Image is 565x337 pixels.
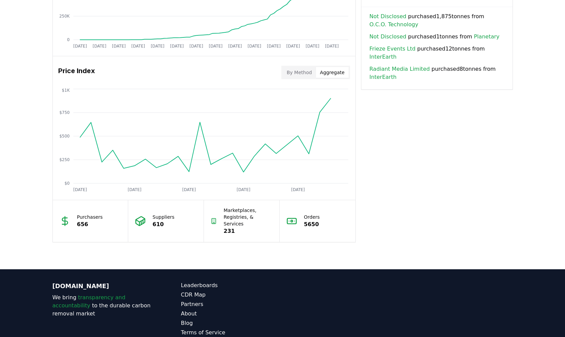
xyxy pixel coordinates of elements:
[325,44,339,49] tspan: [DATE]
[64,181,69,186] tspan: $0
[369,33,407,41] a: Not Disclosed
[224,207,273,227] p: Marketplaces, Registries, & Services
[59,157,70,162] tspan: $250
[369,65,504,81] span: purchased 8 tonnes from
[152,220,174,228] p: 610
[474,33,499,41] a: Planetary
[369,33,499,41] span: purchased 1 tonnes from
[59,14,70,19] tspan: 250K
[291,187,305,192] tspan: [DATE]
[77,214,103,220] p: Purchasers
[189,44,203,49] tspan: [DATE]
[52,294,126,309] span: transparency and accountability
[228,44,242,49] tspan: [DATE]
[77,220,103,228] p: 656
[170,44,184,49] tspan: [DATE]
[152,214,174,220] p: Suppliers
[73,187,87,192] tspan: [DATE]
[150,44,164,49] tspan: [DATE]
[306,44,319,49] tspan: [DATE]
[181,300,283,308] a: Partners
[67,37,70,42] tspan: 0
[128,187,141,192] tspan: [DATE]
[267,44,281,49] tspan: [DATE]
[181,310,283,318] a: About
[286,44,300,49] tspan: [DATE]
[209,44,222,49] tspan: [DATE]
[283,67,316,78] button: By Method
[112,44,126,49] tspan: [DATE]
[181,281,283,289] a: Leaderboards
[369,12,407,21] a: Not Disclosed
[369,73,396,81] a: InterEarth
[369,45,416,53] a: Frieze Events Ltd
[369,45,504,61] span: purchased 12 tonnes from
[59,110,70,115] tspan: $750
[131,44,145,49] tspan: [DATE]
[247,44,261,49] tspan: [DATE]
[369,65,430,73] a: Radiant Media Limited
[181,319,283,327] a: Blog
[52,294,154,318] p: We bring to the durable carbon removal market
[52,281,154,291] p: [DOMAIN_NAME]
[58,66,95,79] h3: Price Index
[237,187,250,192] tspan: [DATE]
[369,53,396,61] a: InterEarth
[224,227,273,235] p: 231
[369,12,504,29] span: purchased 1,875 tonnes from
[369,21,418,29] a: O.C.O. Technology
[181,291,283,299] a: CDR Map
[59,134,70,139] tspan: $500
[93,44,106,49] tspan: [DATE]
[316,67,349,78] button: Aggregate
[62,88,70,93] tspan: $1K
[73,44,87,49] tspan: [DATE]
[182,187,196,192] tspan: [DATE]
[304,214,320,220] p: Orders
[304,220,320,228] p: 5650
[181,329,283,337] a: Terms of Service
